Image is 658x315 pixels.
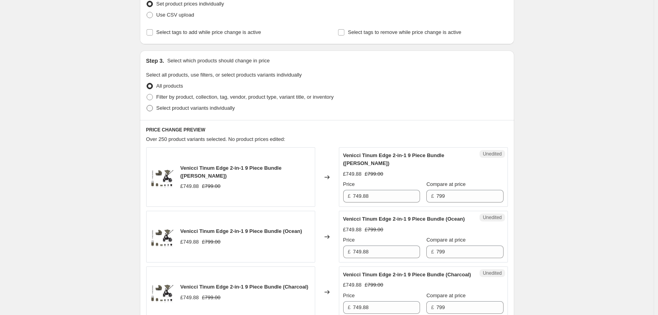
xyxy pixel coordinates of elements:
[483,151,502,157] span: Unedited
[365,170,383,178] strike: £799.00
[146,72,302,78] span: Select all products, use filters, or select products variants individually
[348,193,351,199] span: £
[156,1,224,7] span: Set product prices individually
[365,281,383,289] strike: £799.00
[202,294,221,302] strike: £799.00
[156,105,235,111] span: Select product variants individually
[146,127,508,133] h6: PRICE CHANGE PREVIEW
[426,237,466,243] span: Compare at price
[426,181,466,187] span: Compare at price
[343,292,355,298] span: Price
[348,249,351,255] span: £
[202,238,221,246] strike: £799.00
[343,170,362,178] div: £749.88
[146,57,164,65] h2: Step 3.
[180,182,199,190] div: £749.88
[483,270,502,276] span: Unedited
[156,12,194,18] span: Use CSV upload
[343,152,444,166] span: Venicci Tinum Edge 2-in-1 9 Piece Bundle ([PERSON_NAME])
[343,237,355,243] span: Price
[343,216,465,222] span: Venicci Tinum Edge 2-in-1 9 Piece Bundle (Ocean)
[431,249,434,255] span: £
[365,226,383,234] strike: £799.00
[167,57,270,65] p: Select which products should change in price
[180,294,199,302] div: £749.88
[343,281,362,289] div: £749.88
[343,181,355,187] span: Price
[151,225,174,249] img: Venicci-Edge-Moss-9-PIECE-BUNDLE-ENGO-2-1_80x.jpg
[156,29,261,35] span: Select tags to add while price change is active
[431,193,434,199] span: £
[348,29,461,35] span: Select tags to remove while price change is active
[180,165,282,179] span: Venicci Tinum Edge 2-in-1 9 Piece Bundle ([PERSON_NAME])
[180,238,199,246] div: £749.88
[202,182,221,190] strike: £799.00
[151,165,174,189] img: Venicci-Edge-Moss-9-PIECE-BUNDLE-ENGO-2-1_80x.jpg
[156,94,334,100] span: Filter by product, collection, tag, vendor, product type, variant title, or inventory
[180,284,309,290] span: Venicci Tinum Edge 2-in-1 9 Piece Bundle (Charcoal)
[343,272,471,277] span: Venicci Tinum Edge 2-in-1 9 Piece Bundle (Charcoal)
[180,228,302,234] span: Venicci Tinum Edge 2-in-1 9 Piece Bundle (Ocean)
[343,226,362,234] div: £749.88
[426,292,466,298] span: Compare at price
[431,304,434,310] span: £
[348,304,351,310] span: £
[151,280,174,304] img: Venicci-Edge-Moss-9-PIECE-BUNDLE-ENGO-2-1_80x.jpg
[483,214,502,221] span: Unedited
[146,136,285,142] span: Over 250 product variants selected. No product prices edited:
[156,83,183,89] span: All products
